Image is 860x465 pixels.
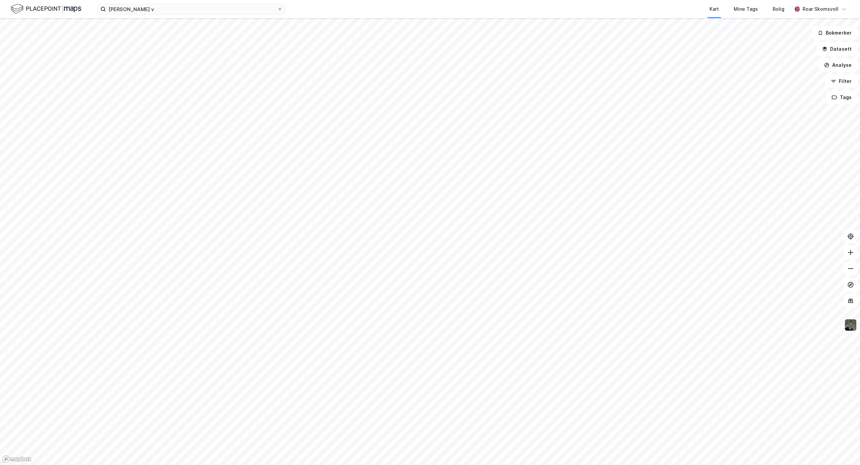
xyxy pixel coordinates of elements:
[734,5,758,13] div: Mine Tags
[812,26,857,40] button: Bokmerker
[11,3,81,15] img: logo.f888ab2527a4732fd821a326f86c7f29.svg
[816,42,857,56] button: Datasett
[844,319,857,331] img: 9k=
[826,91,857,104] button: Tags
[709,5,719,13] div: Kart
[2,455,32,463] a: Mapbox homepage
[818,58,857,72] button: Analyse
[773,5,784,13] div: Bolig
[825,75,857,88] button: Filter
[106,4,277,14] input: Søk på adresse, matrikkel, gårdeiere, leietakere eller personer
[826,433,860,465] iframe: Chat Widget
[803,5,838,13] div: Roar Skomsvoll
